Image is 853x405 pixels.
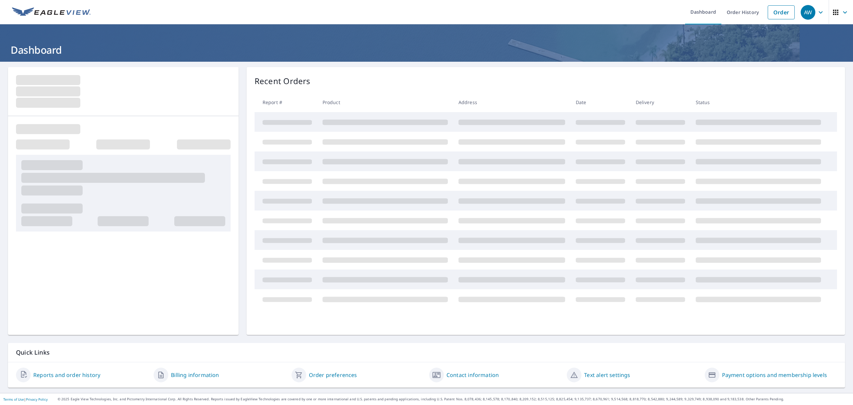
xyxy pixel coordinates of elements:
img: EV Logo [12,7,91,17]
h1: Dashboard [8,43,845,57]
th: Status [690,92,826,112]
a: Terms of Use [3,397,24,402]
p: Quick Links [16,348,837,357]
a: Billing information [171,371,219,379]
th: Report # [255,92,317,112]
p: Recent Orders [255,75,311,87]
a: Order preferences [309,371,357,379]
th: Product [317,92,453,112]
a: Privacy Policy [26,397,48,402]
a: Contact information [446,371,499,379]
th: Address [453,92,570,112]
th: Date [570,92,630,112]
p: | [3,397,48,401]
a: Reports and order history [33,371,100,379]
a: Order [768,5,795,19]
p: © 2025 Eagle View Technologies, Inc. and Pictometry International Corp. All Rights Reserved. Repo... [58,397,850,402]
div: AW [801,5,815,20]
a: Payment options and membership levels [722,371,827,379]
th: Delivery [630,92,690,112]
a: Text alert settings [584,371,630,379]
